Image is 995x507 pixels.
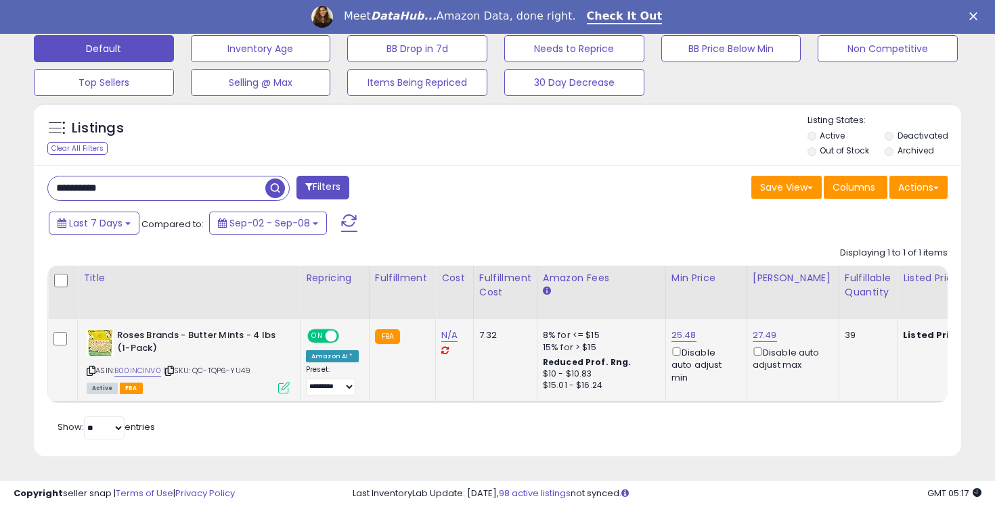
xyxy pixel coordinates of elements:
[543,341,655,354] div: 15% for > $15
[820,145,869,156] label: Out of Stock
[347,35,487,62] button: BB Drop in 7d
[311,6,333,28] img: Profile image for Georgie
[441,329,458,342] a: N/A
[87,329,290,392] div: ASIN:
[671,271,741,285] div: Min Price
[353,487,982,500] div: Last InventoryLab Update: [DATE], not synced.
[371,9,437,22] i: DataHub...
[163,365,250,376] span: | SKU: QC-TQP6-YU49
[117,329,282,358] b: Roses Brands - Butter Mints - 4 lbs (1-Pack)
[543,356,632,368] b: Reduced Prof. Rng.
[504,35,644,62] button: Needs to Reprice
[753,329,777,342] a: 27.49
[309,331,326,342] span: ON
[840,247,948,260] div: Displaying 1 to 1 of 1 items
[671,329,696,342] a: 25.48
[306,350,359,362] div: Amazon AI *
[543,285,551,297] small: Amazon Fees.
[14,487,235,500] div: seller snap | |
[72,119,124,138] h5: Listings
[14,487,63,500] strong: Copyright
[87,383,118,394] span: All listings currently available for purchase on Amazon
[824,176,887,199] button: Columns
[441,271,468,285] div: Cost
[69,216,123,230] span: Last 7 Days
[306,365,359,395] div: Preset:
[969,12,983,20] div: Close
[903,329,965,341] b: Listed Price:
[120,383,143,394] span: FBA
[543,271,660,285] div: Amazon Fees
[83,271,294,285] div: Title
[845,329,887,341] div: 39
[296,176,349,199] button: Filters
[114,365,161,377] a: B00INCINV0
[306,271,363,285] div: Repricing
[141,218,204,231] span: Compared to:
[753,271,833,285] div: [PERSON_NAME]
[753,345,828,371] div: Disable auto adjust max
[116,487,173,500] a: Terms of Use
[751,176,822,199] button: Save View
[671,345,736,384] div: Disable auto adjust min
[34,69,174,96] button: Top Sellers
[375,329,400,344] small: FBA
[49,212,139,235] button: Last 7 Days
[479,271,531,299] div: Fulfillment Cost
[889,176,948,199] button: Actions
[543,329,655,341] div: 8% for <= $15
[808,114,962,127] p: Listing States:
[34,35,174,62] button: Default
[337,331,359,342] span: OFF
[344,9,576,23] div: Meet Amazon Data, done right.
[191,35,331,62] button: Inventory Age
[543,380,655,391] div: $15.01 - $16.24
[898,130,948,141] label: Deactivated
[543,368,655,380] div: $10 - $10.83
[479,329,527,341] div: 7.32
[229,216,310,230] span: Sep-02 - Sep-08
[898,145,934,156] label: Archived
[175,487,235,500] a: Privacy Policy
[499,487,571,500] a: 98 active listings
[845,271,891,299] div: Fulfillable Quantity
[87,329,114,356] img: 51Qbjzeo3YL._SL40_.jpg
[375,271,430,285] div: Fulfillment
[820,130,845,141] label: Active
[504,69,644,96] button: 30 Day Decrease
[587,9,663,24] a: Check It Out
[833,180,875,194] span: Columns
[191,69,331,96] button: Selling @ Max
[661,35,801,62] button: BB Price Below Min
[927,487,981,500] span: 2025-09-16 05:17 GMT
[209,212,327,235] button: Sep-02 - Sep-08
[818,35,958,62] button: Non Competitive
[47,142,108,155] div: Clear All Filters
[347,69,487,96] button: Items Being Repriced
[58,420,155,433] span: Show: entries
